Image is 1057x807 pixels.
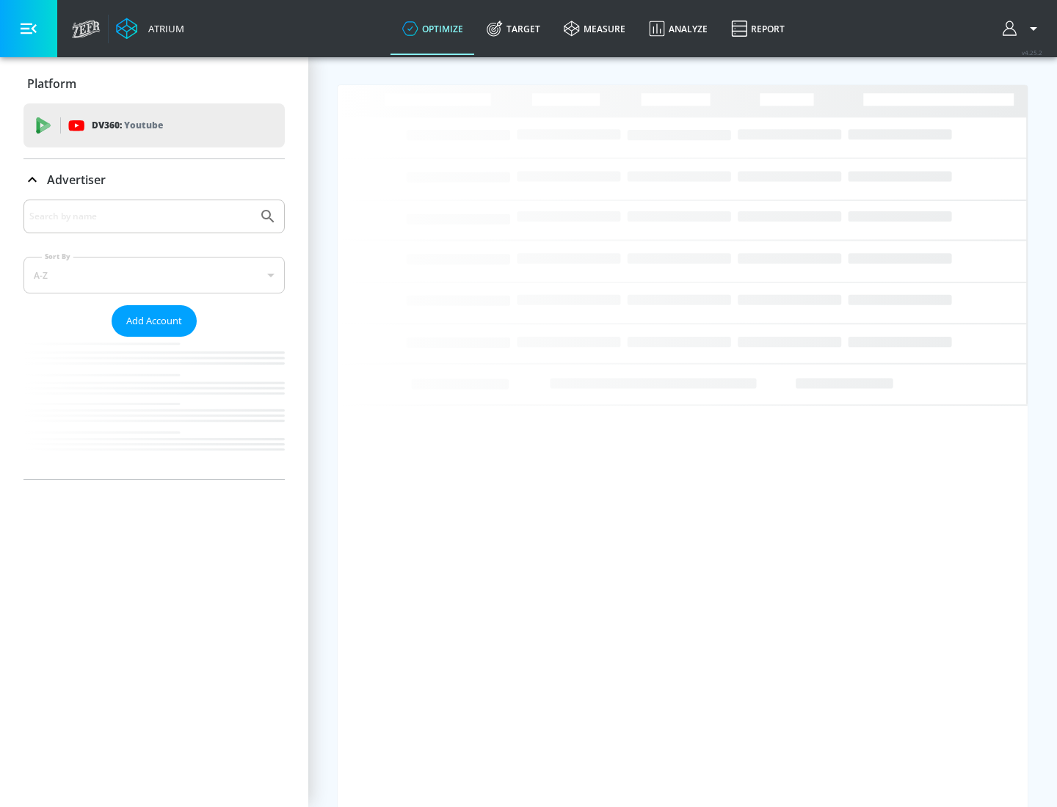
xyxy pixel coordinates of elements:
div: Advertiser [23,200,285,479]
a: Report [719,2,796,55]
a: measure [552,2,637,55]
p: Advertiser [47,172,106,188]
p: DV360: [92,117,163,134]
a: optimize [391,2,475,55]
a: Target [475,2,552,55]
div: Atrium [142,22,184,35]
button: Add Account [112,305,197,337]
a: Analyze [637,2,719,55]
span: Add Account [126,313,182,329]
div: A-Z [23,257,285,293]
input: Search by name [29,207,252,226]
label: Sort By [42,252,73,261]
p: Youtube [124,117,163,133]
span: v 4.25.2 [1022,48,1042,56]
p: Platform [27,76,76,92]
div: Advertiser [23,159,285,200]
div: DV360: Youtube [23,103,285,147]
nav: list of Advertiser [23,337,285,479]
div: Platform [23,63,285,104]
a: Atrium [116,18,184,40]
